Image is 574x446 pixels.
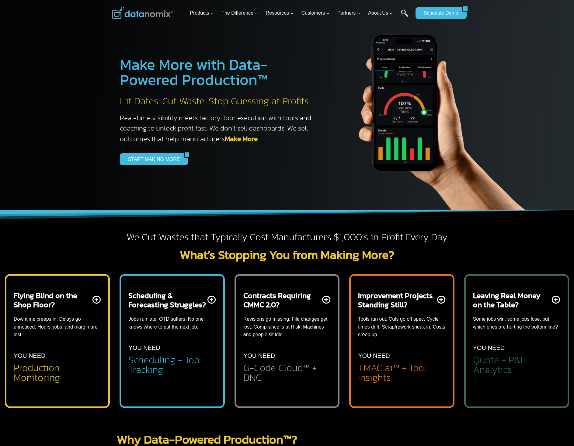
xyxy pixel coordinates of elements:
[243,315,331,339] p: Revisions go missing. File changes get lost. Compliance is at Risk. Machines and people sit idle.
[473,291,551,309] h2: Leaving Real Money on the Table?
[112,231,462,244] h2: We Cut Wastes that Typically Cost Manufacturers $1,000’s in Profit Every Day
[14,351,45,361] p: YOU NEED
[368,9,393,17] span: About Us
[190,9,214,17] span: Products
[221,9,258,17] span: The Difference
[416,7,462,19] a: Schedule Demo
[243,351,275,361] p: YOU NEED
[120,153,184,165] a: START MAKING MORE
[243,363,331,382] h2: G-Code Cloud™ + DNC
[120,95,318,108] h2: Hit Dates. Cut Waste. Stop Guessing at Profits.
[128,291,206,309] h2: Scheduling & Forecasting Struggles?
[473,355,560,375] h2: Quote + P&L Analytics
[301,9,330,17] span: Customers
[120,57,318,87] h1: Make More with Data-Powered Production™
[358,363,445,382] h2: TMAC ai™ + Tool Insights
[128,343,160,353] p: YOU NEED
[473,343,505,353] p: YOU NEED
[14,315,101,339] p: Downtime creeps in. Delays go unnoticed. Hours, jobs, and margin are lost.
[128,355,216,375] h2: Scheduling + Job Tracking
[358,315,445,339] p: Tools run out. Cuts go off spec. Cycle times drift. Scrap/rework sneak in. Costs creep up.
[401,9,409,23] a: Search
[112,249,462,261] h2: What’s Stopping You from Making More?
[14,291,91,309] h2: Flying Blind on the Shop Floor?
[330,12,543,210] img: The Datanoix Mobile App available on Android and iOS Devices
[358,291,436,309] h2: Improvement Projects Standing Still?
[337,9,360,17] span: Partners
[187,3,412,23] nav: Primary Navigation
[14,363,101,382] h2: Production Monitoring
[358,351,390,361] p: YOU NEED
[112,7,173,19] img: Datanomix
[266,9,294,17] span: Resources
[225,134,258,144] a: Make More
[120,113,318,144] h3: Real-time visibility meets factory floor execution with tools and coaching to unlock profit fast....
[128,315,216,331] p: Jobs run late. OTD suffers. No one knows where to put the next job.
[243,291,321,309] h2: Contracts Requiring CMMC 2.0?
[473,315,560,331] p: Some jobs win, some jobs lose, but which ones are hurting the bottom line?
